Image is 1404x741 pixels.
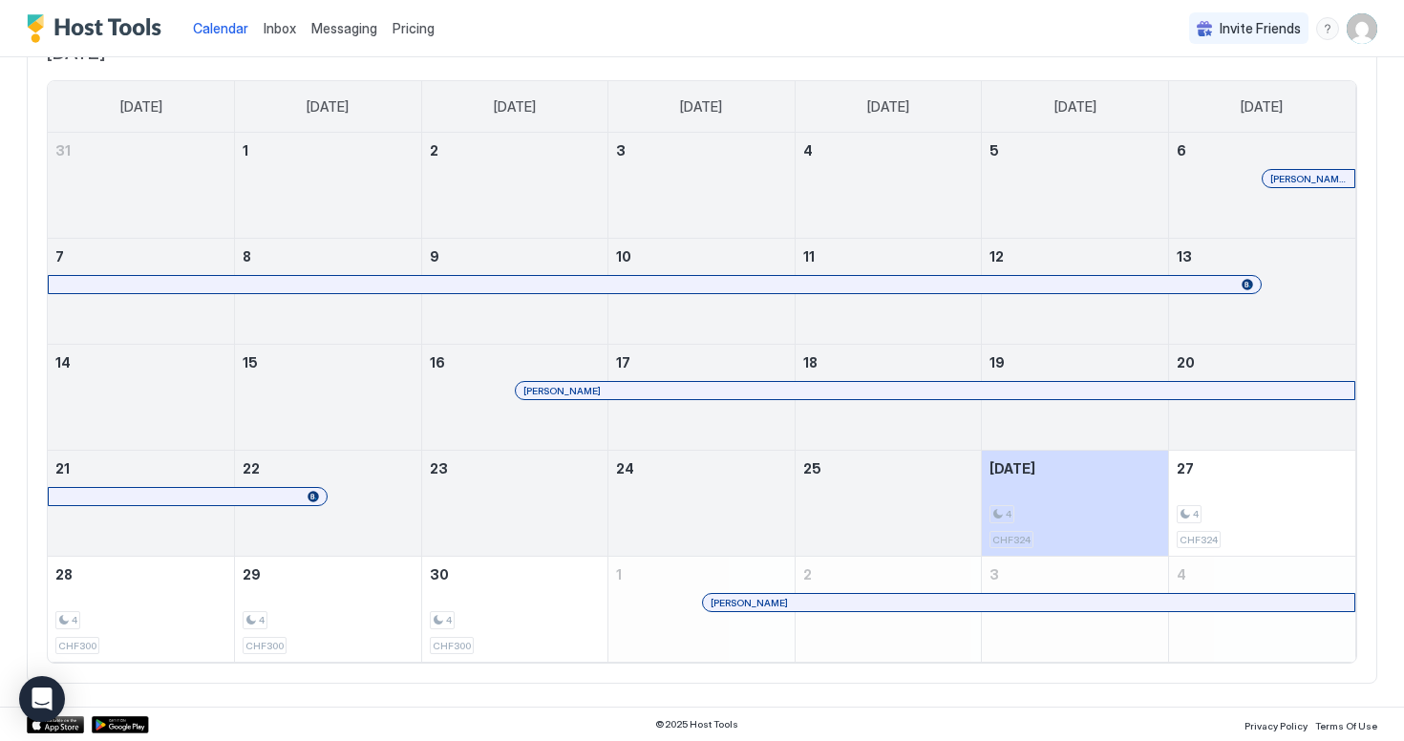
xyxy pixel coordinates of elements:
a: Monday [287,81,368,133]
span: Pricing [393,20,435,37]
div: [PERSON_NAME] [523,385,1347,397]
span: 1 [616,566,622,582]
span: Messaging [311,20,377,36]
span: Terms Of Use [1315,720,1377,731]
div: [PERSON_NAME] [711,597,1347,609]
span: 17 [616,354,630,370]
td: September 1, 2025 [235,133,422,239]
td: September 23, 2025 [421,451,608,557]
a: Wednesday [661,81,741,133]
a: September 3, 2025 [608,133,795,168]
span: CHF324 [992,534,1031,546]
a: September 23, 2025 [422,451,608,486]
td: September 4, 2025 [795,133,982,239]
span: 31 [55,142,71,159]
span: 6 [1177,142,1186,159]
span: 23 [430,460,448,476]
td: September 29, 2025 [235,557,422,663]
a: October 2, 2025 [796,557,982,592]
a: October 4, 2025 [1169,557,1355,592]
a: Friday [1035,81,1116,133]
a: September 5, 2025 [982,133,1168,168]
span: [DATE] [494,98,536,116]
a: September 21, 2025 [48,451,234,486]
td: September 30, 2025 [421,557,608,663]
a: Sunday [101,81,181,133]
a: September 18, 2025 [796,345,982,380]
span: [DATE] [1241,98,1283,116]
a: Tuesday [475,81,555,133]
span: 16 [430,354,445,370]
div: Open Intercom Messenger [19,676,65,722]
span: 4 [259,614,265,626]
td: September 26, 2025 [982,451,1169,557]
a: September 7, 2025 [48,239,234,274]
a: September 25, 2025 [796,451,982,486]
td: September 13, 2025 [1168,239,1355,345]
a: Host Tools Logo [27,14,170,43]
a: September 4, 2025 [796,133,982,168]
span: 25 [803,460,821,476]
a: September 11, 2025 [796,239,982,274]
span: 14 [55,354,71,370]
a: September 13, 2025 [1169,239,1355,274]
span: 11 [803,248,815,265]
a: September 2, 2025 [422,133,608,168]
td: September 10, 2025 [608,239,796,345]
span: [DATE] [680,98,722,116]
span: 28 [55,566,73,582]
span: CHF324 [1180,534,1218,546]
a: September 9, 2025 [422,239,608,274]
span: [PERSON_NAME] [711,597,788,609]
span: [DATE] [867,98,909,116]
a: September 10, 2025 [608,239,795,274]
span: 27 [1177,460,1194,476]
span: 3 [989,566,999,582]
td: September 11, 2025 [795,239,982,345]
div: Google Play Store [92,716,149,733]
a: September 15, 2025 [235,345,421,380]
a: September 17, 2025 [608,345,795,380]
span: 20 [1177,354,1195,370]
td: September 2, 2025 [421,133,608,239]
a: September 19, 2025 [982,345,1168,380]
td: September 8, 2025 [235,239,422,345]
a: October 1, 2025 [608,557,795,592]
td: September 21, 2025 [48,451,235,557]
a: Saturday [1222,81,1302,133]
span: CHF300 [58,640,96,652]
span: CHF300 [245,640,284,652]
span: 21 [55,460,70,476]
td: September 17, 2025 [608,345,796,451]
span: 15 [243,354,258,370]
span: [DATE] [307,98,349,116]
td: October 2, 2025 [795,557,982,663]
a: September 20, 2025 [1169,345,1355,380]
a: September 22, 2025 [235,451,421,486]
td: September 20, 2025 [1168,345,1355,451]
a: September 28, 2025 [48,557,234,592]
a: Terms Of Use [1315,714,1377,734]
a: September 16, 2025 [422,345,608,380]
td: October 4, 2025 [1168,557,1355,663]
span: 3 [616,142,626,159]
a: September 6, 2025 [1169,133,1355,168]
span: 4 [1006,508,1011,520]
a: App Store [27,716,84,733]
a: August 31, 2025 [48,133,234,168]
span: CHF300 [433,640,471,652]
span: 1 [243,142,248,159]
span: 4 [803,142,813,159]
td: September 14, 2025 [48,345,235,451]
span: 29 [243,566,261,582]
a: Inbox [264,18,296,38]
td: October 3, 2025 [982,557,1169,663]
td: September 18, 2025 [795,345,982,451]
td: September 19, 2025 [982,345,1169,451]
a: September 27, 2025 [1169,451,1355,486]
td: October 1, 2025 [608,557,796,663]
span: 9 [430,248,439,265]
a: September 24, 2025 [608,451,795,486]
td: September 22, 2025 [235,451,422,557]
